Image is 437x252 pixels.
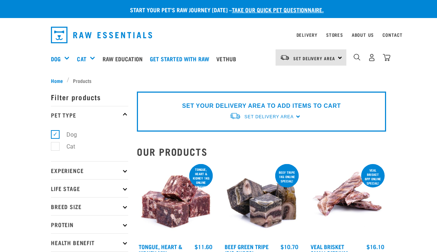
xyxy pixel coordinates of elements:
nav: dropdown navigation [45,24,392,46]
p: Experience [51,161,128,179]
a: Delivery [297,34,317,36]
div: $10.70 [281,243,298,250]
p: Filter products [51,88,128,106]
div: $11.60 [195,243,212,250]
h2: Our Products [137,146,386,157]
img: 1167 Tongue Heart Kidney Mix 01 [137,163,214,240]
img: user.png [368,54,376,61]
p: SET YOUR DELIVERY AREA TO ADD ITEMS TO CART [182,102,341,110]
nav: breadcrumbs [51,77,386,84]
div: Tongue, Heart & Kidney 1kg online special! [189,164,213,192]
div: Veal Brisket 8pp online special! [361,165,385,189]
span: Home [51,77,63,84]
a: Stores [326,34,343,36]
a: Raw Education [101,44,148,73]
a: About Us [352,34,374,36]
p: Pet Type [51,106,128,124]
a: Cat [77,54,86,63]
p: Protein [51,215,128,233]
p: Breed Size [51,197,128,215]
img: van-moving.png [229,112,241,120]
p: Health Benefit [51,233,128,251]
div: $16.10 [367,243,384,250]
span: Set Delivery Area [245,114,294,119]
label: Dog [55,130,80,139]
a: Get started with Raw [148,44,215,73]
div: Beef tripe 1kg online special! [275,167,299,186]
a: Contact [382,34,403,36]
img: van-moving.png [280,54,290,61]
label: Cat [55,142,78,151]
img: home-icon-1@2x.png [354,54,360,61]
img: 1044 Green Tripe Beef [223,163,300,240]
p: Life Stage [51,179,128,197]
img: home-icon@2x.png [383,54,390,61]
a: Home [51,77,67,84]
a: Vethub [215,44,242,73]
img: Raw Essentials Logo [51,27,152,43]
span: Set Delivery Area [293,57,335,59]
img: 1207 Veal Brisket 4pp 01 [309,163,386,240]
a: take our quick pet questionnaire. [232,8,324,11]
a: Dog [51,54,61,63]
